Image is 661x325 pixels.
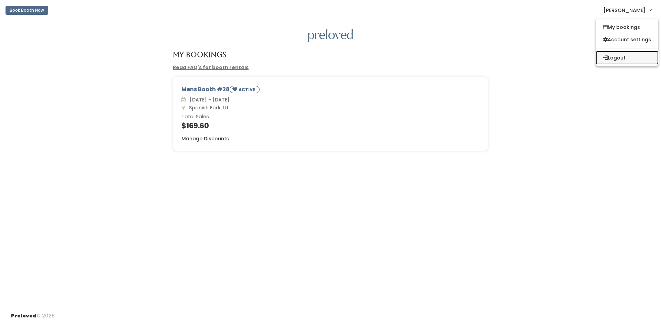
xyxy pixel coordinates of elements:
[186,104,229,111] span: Spanish Fork, Ut
[181,85,480,96] div: Mens Booth #28
[308,29,353,43] img: preloved logo
[604,7,646,14] span: [PERSON_NAME]
[239,87,256,93] small: ACTIVE
[187,96,230,103] span: [DATE] - [DATE]
[173,51,226,58] h4: My Bookings
[181,122,480,130] h4: $169.60
[181,135,229,142] a: Manage Discounts
[181,114,480,120] h6: Total Sales
[596,52,658,64] button: Logout
[597,3,658,18] a: [PERSON_NAME]
[11,312,36,319] span: Preloved
[173,64,249,71] a: Read FAQ's for booth rentals
[596,21,658,33] a: My bookings
[6,6,48,15] button: Book Booth Now
[596,33,658,46] a: Account settings
[6,3,48,18] a: Book Booth Now
[11,307,55,319] div: © 2025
